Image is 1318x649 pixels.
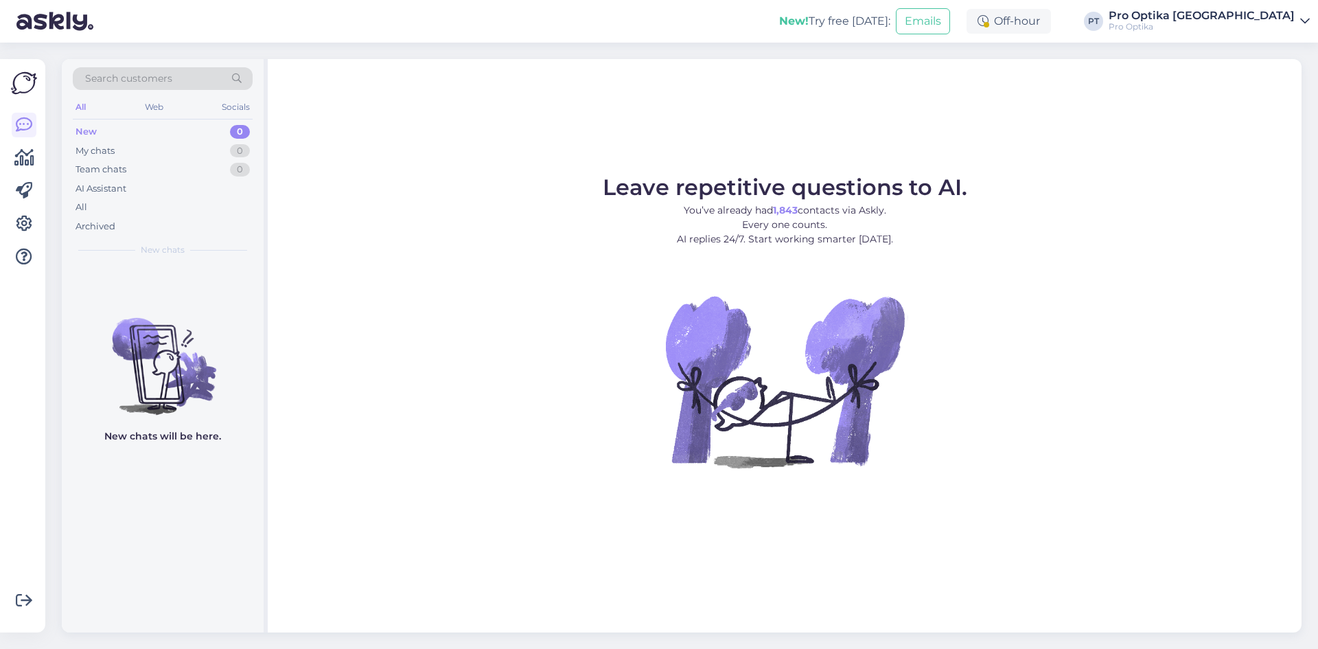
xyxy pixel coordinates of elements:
[141,244,185,256] span: New chats
[1109,10,1310,32] a: Pro Optika [GEOGRAPHIC_DATA]Pro Optika
[76,163,126,177] div: Team chats
[661,258,908,505] img: No Chat active
[230,163,250,177] div: 0
[1084,12,1103,31] div: PT
[73,98,89,116] div: All
[1109,10,1295,21] div: Pro Optika [GEOGRAPHIC_DATA]
[85,71,172,86] span: Search customers
[76,125,97,139] div: New
[11,70,37,96] img: Askly Logo
[773,204,798,216] b: 1,843
[62,293,264,417] img: No chats
[967,9,1051,34] div: Off-hour
[76,144,115,158] div: My chats
[142,98,166,116] div: Web
[230,144,250,158] div: 0
[779,14,809,27] b: New!
[603,174,967,201] span: Leave repetitive questions to AI.
[603,203,967,247] p: You’ve already had contacts via Askly. Every one counts. AI replies 24/7. Start working smarter [...
[104,429,221,444] p: New chats will be here.
[76,201,87,214] div: All
[779,13,890,30] div: Try free [DATE]:
[230,125,250,139] div: 0
[219,98,253,116] div: Socials
[896,8,950,34] button: Emails
[76,220,115,234] div: Archived
[1109,21,1295,32] div: Pro Optika
[76,182,126,196] div: AI Assistant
